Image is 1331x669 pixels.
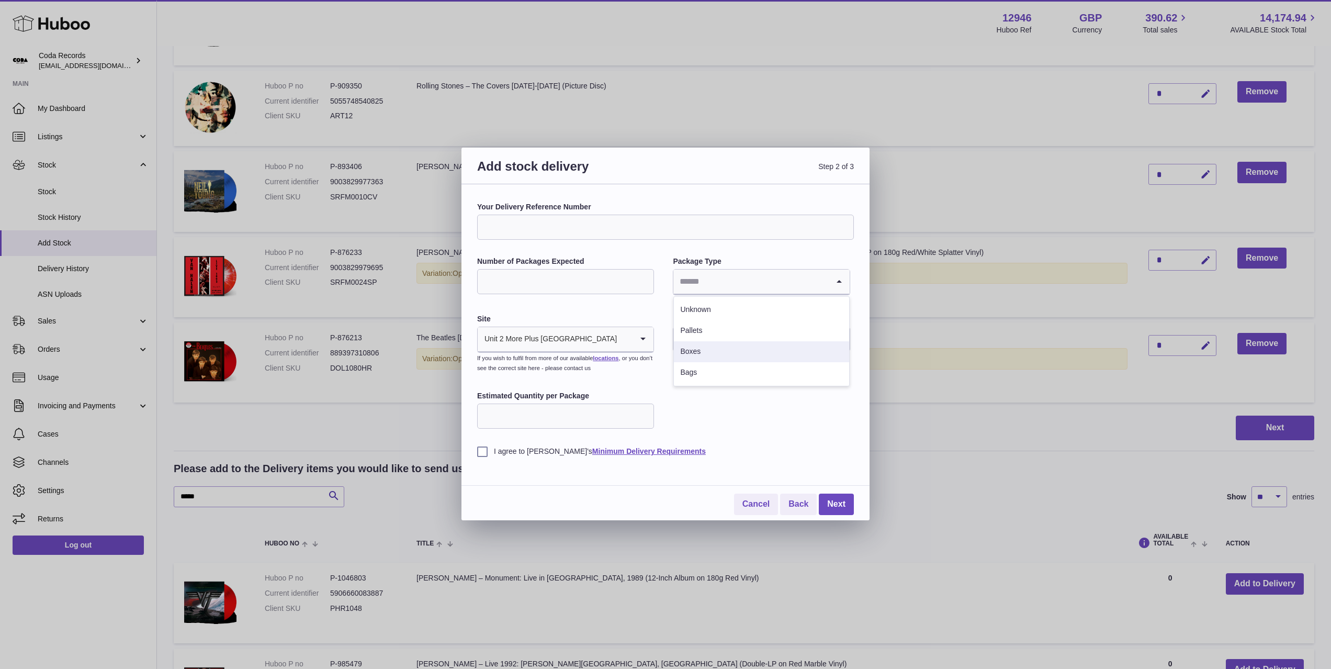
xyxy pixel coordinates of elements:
[478,327,653,352] div: Search for option
[477,257,654,266] label: Number of Packages Expected
[477,447,854,456] label: I agree to [PERSON_NAME]'s
[477,158,665,187] h3: Add stock delivery
[478,327,617,351] span: Unit 2 More Plus [GEOGRAPHIC_DATA]
[665,158,854,187] span: Step 2 of 3
[674,341,849,362] li: Boxes
[674,362,849,383] li: Bags
[477,314,654,324] label: Site
[780,494,817,515] a: Back
[477,202,854,212] label: Your Delivery Reference Number
[673,270,849,295] div: Search for option
[477,391,654,401] label: Estimated Quantity per Package
[592,447,706,455] a: Minimum Delivery Requirements
[617,327,633,351] input: Search for option
[477,355,652,371] small: If you wish to fulfil from more of our available , or you don’t see the correct site here - pleas...
[674,320,849,341] li: Pallets
[734,494,778,515] a: Cancel
[673,314,850,324] label: Expected Delivery Date
[674,299,849,320] li: Unknown
[673,270,828,294] input: Search for option
[593,355,618,361] a: locations
[819,494,854,515] a: Next
[673,257,850,266] label: Package Type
